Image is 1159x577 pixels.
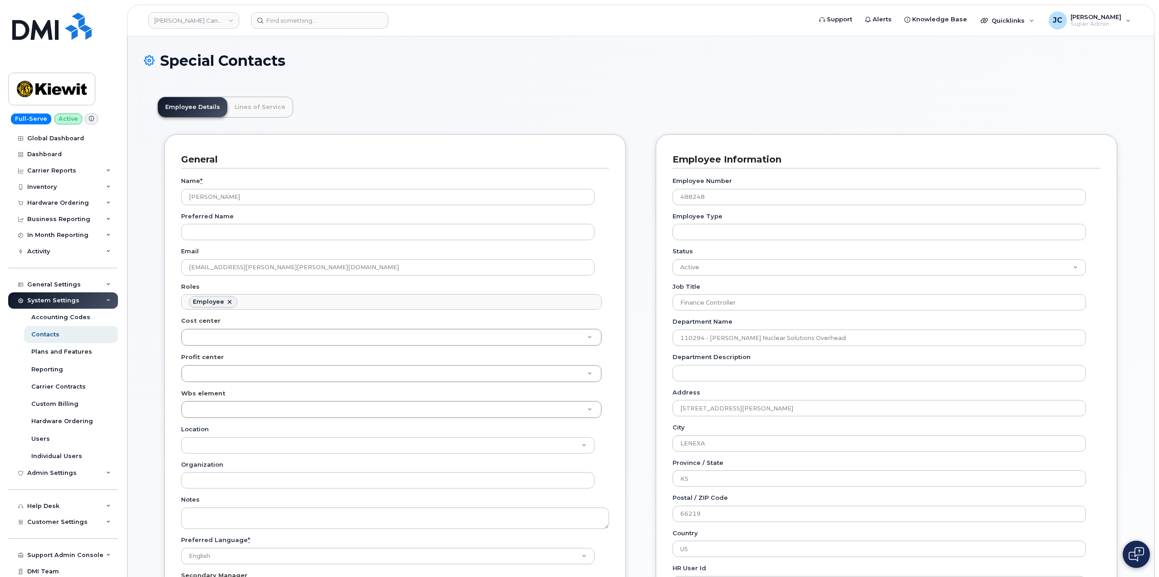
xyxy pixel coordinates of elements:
a: Employee Details [158,97,227,117]
label: Cost center [181,316,221,325]
div: Employee [193,298,224,306]
label: Location [181,425,209,434]
h3: Employee Information [673,153,1094,166]
label: Employee Type [673,212,722,221]
label: Profit center [181,353,224,361]
a: Lines of Service [227,97,293,117]
h1: Special Contacts [144,53,1138,69]
label: Preferred Language [181,536,250,544]
abbr: required [248,536,250,543]
label: Notes [181,495,200,504]
h3: General [181,153,602,166]
abbr: required [200,177,202,184]
label: Province / State [673,459,723,467]
label: Preferred Name [181,212,234,221]
label: City [673,423,685,432]
label: Wbs element [181,389,226,398]
label: Department Name [673,317,732,326]
label: Department Description [673,353,751,361]
label: Organization [181,460,223,469]
label: Roles [181,282,200,291]
label: HR user id [673,564,706,572]
label: Address [673,388,700,397]
label: Job Title [673,282,700,291]
label: Name [181,177,202,185]
label: Employee Number [673,177,732,185]
label: Email [181,247,199,256]
label: Country [673,529,698,538]
label: Status [673,247,693,256]
img: Open chat [1129,547,1144,562]
label: Postal / ZIP Code [673,493,728,502]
